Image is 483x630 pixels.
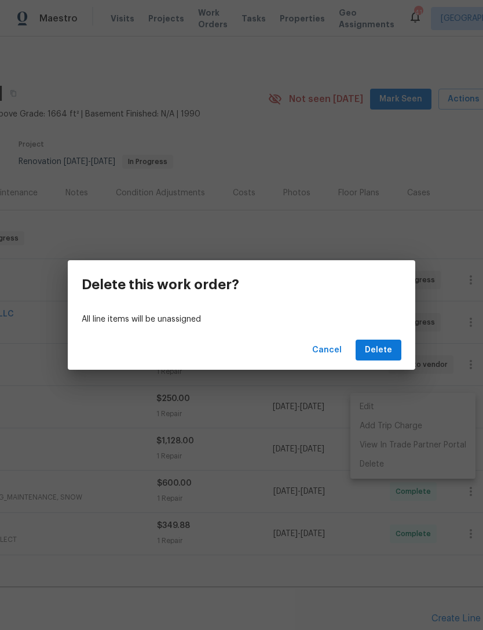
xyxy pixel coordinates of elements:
h3: Delete this work order? [82,276,239,293]
button: Cancel [308,340,346,361]
p: All line items will be unassigned [82,314,401,326]
span: Delete [365,343,392,358]
span: Cancel [312,343,342,358]
button: Delete [356,340,401,361]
